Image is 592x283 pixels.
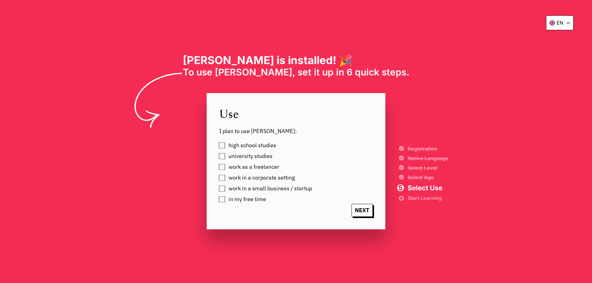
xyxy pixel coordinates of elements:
span: Select Age [408,175,448,180]
span: university studies [228,153,273,159]
span: in my free time [228,196,266,202]
span: Select Level [408,165,448,170]
span: work as a freelancer [228,164,279,170]
span: I plan to use [PERSON_NAME]: [219,127,373,135]
span: Use [219,106,373,121]
span: work in a corporate setting [228,175,295,181]
span: Select Use [408,184,448,191]
p: en [557,20,563,26]
span: Start Learning [408,196,448,200]
span: high school studies [228,142,276,148]
span: To use [PERSON_NAME], set it up in 6 quick steps. [183,67,409,78]
span: Registration [408,146,448,151]
span: NEXT [351,204,373,217]
span: work in a small business / startup [228,185,312,192]
h1: [PERSON_NAME] is installed! 🎉 [183,54,409,67]
span: Native Language [408,156,448,161]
